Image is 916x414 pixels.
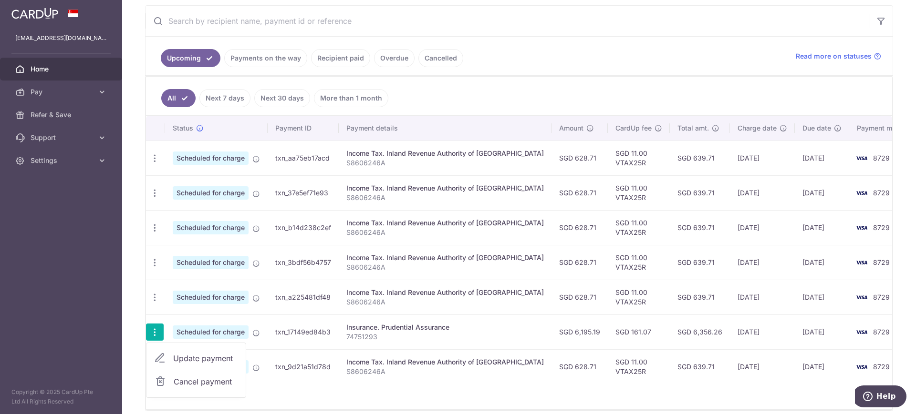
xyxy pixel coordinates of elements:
p: [EMAIL_ADDRESS][DOMAIN_NAME] [15,33,107,43]
div: Insurance. Prudential Assurance [346,323,544,332]
td: SGD 628.71 [552,175,608,210]
td: SGD 639.71 [670,175,730,210]
td: txn_b14d238c2ef [268,210,339,245]
a: Overdue [374,49,415,67]
td: txn_17149ed84b3 [268,314,339,349]
td: SGD 11.00 VTAX25R [608,245,670,280]
span: 8729 [873,363,890,371]
img: Bank Card [852,222,871,233]
p: S8606246A [346,228,544,237]
div: Income Tax. Inland Revenue Authority of [GEOGRAPHIC_DATA] [346,253,544,263]
td: SGD 628.71 [552,141,608,175]
img: Bank Card [852,361,871,373]
td: [DATE] [795,280,849,314]
td: [DATE] [730,210,795,245]
p: S8606246A [346,263,544,272]
span: Scheduled for charge [173,291,249,304]
span: CardUp fee [615,123,652,133]
td: [DATE] [795,175,849,210]
td: [DATE] [795,245,849,280]
span: Due date [802,123,831,133]
td: SGD 11.00 VTAX25R [608,280,670,314]
img: CardUp [11,8,58,19]
td: txn_aa75eb17acd [268,141,339,175]
th: Payment details [339,116,552,141]
td: SGD 628.71 [552,280,608,314]
span: Home [31,64,94,74]
iframe: Opens a widget where you can find more information [855,385,906,409]
td: [DATE] [730,349,795,384]
td: SGD 639.71 [670,245,730,280]
span: Status [173,123,193,133]
span: Pay [31,87,94,97]
a: Next 30 days [254,89,310,107]
td: [DATE] [795,210,849,245]
span: 8729 [873,154,890,162]
img: Bank Card [852,326,871,338]
td: [DATE] [730,280,795,314]
span: 8729 [873,189,890,197]
span: Refer & Save [31,110,94,120]
td: SGD 11.00 VTAX25R [608,175,670,210]
span: Read more on statuses [796,51,872,61]
span: Amount [559,123,583,133]
td: SGD 11.00 VTAX25R [608,349,670,384]
td: [DATE] [730,314,795,349]
span: 8729 [873,293,890,301]
td: SGD 628.71 [552,349,608,384]
p: S8606246A [346,367,544,376]
td: SGD 6,356.26 [670,314,730,349]
td: [DATE] [795,349,849,384]
td: SGD 6,195.19 [552,314,608,349]
span: Settings [31,156,94,165]
span: Support [31,133,94,142]
div: Income Tax. Inland Revenue Authority of [GEOGRAPHIC_DATA] [346,183,544,193]
td: [DATE] [730,245,795,280]
a: More than 1 month [314,89,388,107]
td: SGD 639.71 [670,280,730,314]
a: Payments on the way [224,49,307,67]
p: S8606246A [346,158,544,168]
td: SGD 628.71 [552,210,608,245]
a: All [161,89,196,107]
td: SGD 639.71 [670,349,730,384]
span: Scheduled for charge [173,186,249,200]
p: S8606246A [346,193,544,202]
div: Income Tax. Inland Revenue Authority of [GEOGRAPHIC_DATA] [346,357,544,367]
a: Read more on statuses [796,51,881,61]
p: S8606246A [346,297,544,307]
td: SGD 11.00 VTAX25R [608,141,670,175]
img: Bank Card [852,257,871,268]
a: Upcoming [161,49,220,67]
img: Bank Card [852,187,871,199]
span: Scheduled for charge [173,325,249,339]
div: Income Tax. Inland Revenue Authority of [GEOGRAPHIC_DATA] [346,288,544,297]
td: SGD 639.71 [670,210,730,245]
span: 8729 [873,328,890,336]
span: Scheduled for charge [173,256,249,269]
span: Scheduled for charge [173,221,249,234]
td: txn_9d21a51d78d [268,349,339,384]
span: 8729 [873,223,890,232]
td: [DATE] [795,141,849,175]
a: Next 7 days [199,89,250,107]
span: Scheduled for charge [173,151,249,165]
span: Charge date [738,123,777,133]
td: [DATE] [730,175,795,210]
span: Total amt. [677,123,709,133]
img: Bank Card [852,152,871,164]
td: SGD 639.71 [670,141,730,175]
td: SGD 11.00 VTAX25R [608,210,670,245]
p: 74751293 [346,332,544,342]
td: txn_a225481df48 [268,280,339,314]
td: txn_37e5ef71e93 [268,175,339,210]
div: Income Tax. Inland Revenue Authority of [GEOGRAPHIC_DATA] [346,218,544,228]
input: Search by recipient name, payment id or reference [146,6,870,36]
td: SGD 628.71 [552,245,608,280]
span: 8729 [873,258,890,266]
td: txn_3bdf56b4757 [268,245,339,280]
a: Cancelled [418,49,463,67]
div: Income Tax. Inland Revenue Authority of [GEOGRAPHIC_DATA] [346,149,544,158]
td: [DATE] [730,141,795,175]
